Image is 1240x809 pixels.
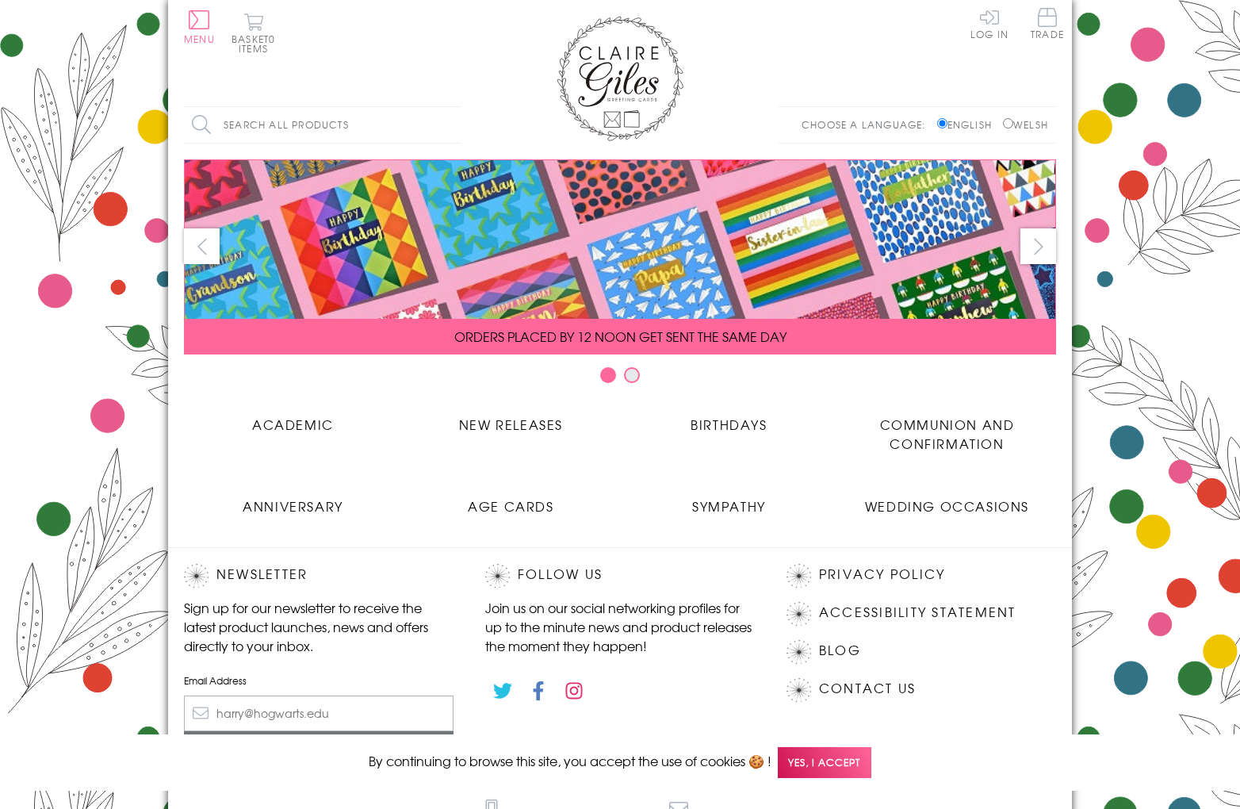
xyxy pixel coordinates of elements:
[184,598,454,655] p: Sign up for our newsletter to receive the latest product launches, news and offers directly to yo...
[620,403,838,434] a: Birthdays
[402,485,620,516] a: Age Cards
[600,367,616,383] button: Carousel Page 1 (Current Slide)
[243,497,343,516] span: Anniversary
[184,366,1056,391] div: Carousel Pagination
[970,8,1008,39] a: Log In
[184,403,402,434] a: Academic
[1031,8,1064,42] a: Trade
[865,497,1029,516] span: Wedding Occasions
[1003,117,1048,132] label: Welsh
[937,118,947,128] input: English
[184,731,454,767] input: Subscribe
[692,497,766,516] span: Sympathy
[1031,8,1064,39] span: Trade
[838,403,1056,453] a: Communion and Confirmation
[838,485,1056,516] a: Wedding Occasions
[819,564,945,585] a: Privacy Policy
[184,564,454,588] h2: Newsletter
[485,598,755,655] p: Join us on our social networking profiles for up to the minute news and product releases the mome...
[446,107,461,143] input: Search
[402,403,620,434] a: New Releases
[184,673,454,688] label: Email Address
[454,327,786,346] span: ORDERS PLACED BY 12 NOON GET SENT THE SAME DAY
[819,678,916,700] a: Contact Us
[624,367,640,383] button: Carousel Page 2
[802,117,934,132] p: Choose a language:
[485,564,755,588] h2: Follow Us
[459,415,563,434] span: New Releases
[778,747,871,778] span: Yes, I accept
[1003,118,1013,128] input: Welsh
[184,32,215,46] span: Menu
[184,10,215,44] button: Menu
[691,415,767,434] span: Birthdays
[184,228,220,264] button: prev
[937,117,1000,132] label: English
[819,602,1016,623] a: Accessibility Statement
[819,640,861,661] a: Blog
[620,485,838,516] a: Sympathy
[468,497,553,516] span: Age Cards
[557,16,683,141] img: Claire Giles Greetings Cards
[239,32,275,56] span: 0 items
[184,107,461,143] input: Search all products
[252,415,334,434] span: Academic
[232,13,275,53] button: Basket0 items
[1020,228,1056,264] button: next
[880,415,1015,453] span: Communion and Confirmation
[184,485,402,516] a: Anniversary
[184,696,454,731] input: harry@hogwarts.edu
